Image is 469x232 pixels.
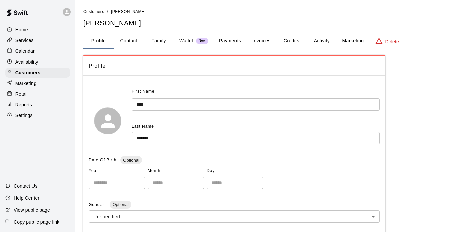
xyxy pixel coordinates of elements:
p: Availability [15,59,38,65]
span: Profile [89,62,380,70]
p: Contact Us [14,183,38,189]
span: Gender [89,202,106,207]
span: Date Of Birth [89,158,116,162]
button: Marketing [337,33,369,49]
a: Customers [5,68,70,78]
p: Help Center [14,195,39,201]
a: Retail [5,89,70,99]
div: basic tabs example [83,33,461,49]
nav: breadcrumb [83,8,461,15]
p: Services [15,37,34,44]
button: Invoices [246,33,276,49]
a: Services [5,35,70,45]
button: Payments [214,33,246,49]
button: Profile [83,33,114,49]
a: Reports [5,100,70,110]
a: Calendar [5,46,70,56]
a: Availability [5,57,70,67]
p: Customers [15,69,40,76]
span: Day [207,166,263,177]
p: Home [15,26,28,33]
span: Last Name [132,124,154,129]
span: [PERSON_NAME] [111,9,146,14]
button: Family [144,33,174,49]
a: Customers [83,9,104,14]
p: Calendar [15,48,35,54]
li: / [107,8,108,15]
span: Optional [110,202,131,207]
p: Marketing [15,80,37,87]
a: Home [5,25,70,35]
p: Copy public page link [14,219,59,225]
p: Delete [385,38,399,45]
button: Activity [307,33,337,49]
span: First Name [132,86,155,97]
p: Settings [15,112,33,119]
span: Year [89,166,145,177]
a: Settings [5,110,70,120]
p: Wallet [179,37,193,44]
button: Credits [276,33,307,49]
h5: [PERSON_NAME] [83,19,461,28]
span: Optional [120,158,142,163]
a: Marketing [5,78,70,88]
div: Unspecified [89,210,380,223]
p: Reports [15,101,32,108]
button: Contact [114,33,144,49]
span: New [196,39,208,43]
p: View public page [14,207,50,213]
span: Month [148,166,204,177]
p: Retail [15,91,28,97]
